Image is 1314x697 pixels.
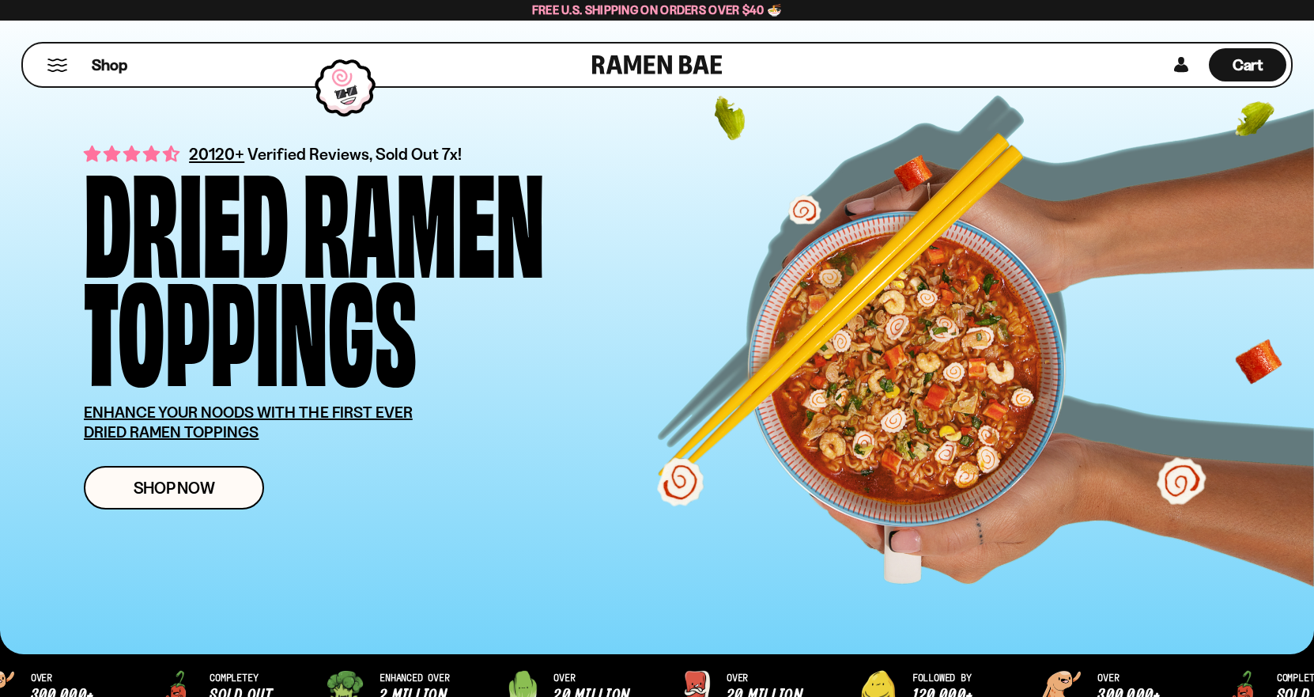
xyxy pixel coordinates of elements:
div: Cart [1209,44,1286,86]
a: Shop [92,48,127,81]
div: Toppings [84,271,417,379]
span: Free U.S. Shipping on Orders over $40 🍜 [532,2,783,17]
span: Cart [1233,55,1263,74]
u: ENHANCE YOUR NOODS WITH THE FIRST EVER DRIED RAMEN TOPPINGS [84,403,413,441]
a: Shop Now [84,466,264,509]
span: Shop Now [134,479,215,496]
div: Dried [84,162,289,271]
div: Ramen [303,162,545,271]
span: Shop [92,55,127,76]
button: Mobile Menu Trigger [47,59,68,72]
